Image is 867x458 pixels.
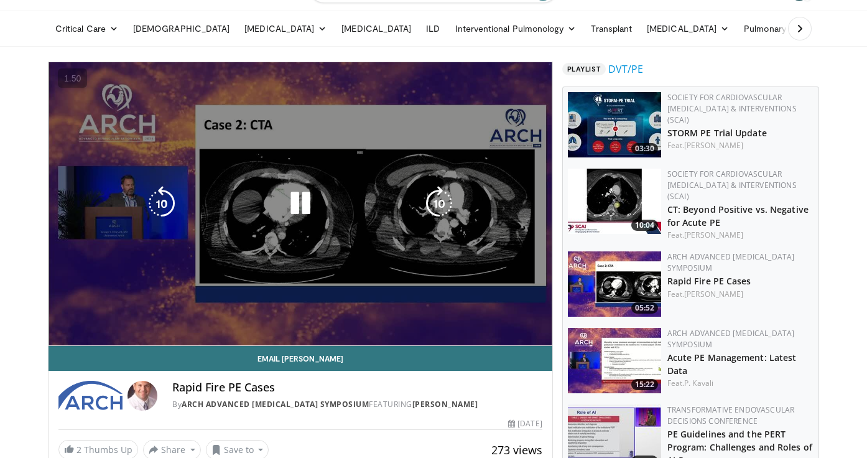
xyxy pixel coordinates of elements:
[667,275,751,287] a: Rapid Fire PE Cases
[58,381,123,411] img: ARCH Advanced Revascularization Symposium
[49,62,552,346] video-js: Video Player
[667,352,797,376] a: Acute PE Management: Latest Data
[667,328,795,350] a: ARCH Advanced [MEDICAL_DATA] Symposium
[667,140,814,151] div: Feat.
[667,251,795,273] a: ARCH Advanced [MEDICAL_DATA] Symposium
[76,444,81,456] span: 2
[667,289,814,300] div: Feat.
[631,302,658,314] span: 05:52
[639,16,736,41] a: [MEDICAL_DATA]
[448,16,584,41] a: Interventional Pulmonology
[667,404,795,426] a: Transformative Endovascular Decisions Conference
[412,399,478,409] a: [PERSON_NAME]
[568,251,661,317] img: b115bfb5-9fbe-49f2-8792-20541178ebc3.150x105_q85_crop-smart_upscale.jpg
[684,230,743,240] a: [PERSON_NAME]
[631,379,658,390] span: 15:22
[127,381,157,411] img: Avatar
[508,418,542,429] div: [DATE]
[172,399,542,410] div: By FEATURING
[684,140,743,151] a: [PERSON_NAME]
[419,16,447,41] a: ILD
[568,92,661,157] img: 9fa70103-371f-4b54-9a15-34a33600b725.150x105_q85_crop-smart_upscale.jpg
[172,381,542,395] h4: Rapid Fire PE Cases
[237,16,334,41] a: [MEDICAL_DATA]
[667,230,814,241] div: Feat.
[583,16,639,41] a: Transplant
[49,346,552,371] a: Email [PERSON_NAME]
[608,62,643,77] a: DVT/PE
[182,399,369,409] a: ARCH Advanced [MEDICAL_DATA] Symposium
[568,328,661,393] a: 15:22
[667,378,814,389] div: Feat.
[334,16,419,41] a: [MEDICAL_DATA]
[48,16,126,41] a: Critical Care
[562,63,606,75] span: Playlist
[667,92,797,125] a: Society for Cardiovascular [MEDICAL_DATA] & Interventions (SCAI)
[684,378,713,388] a: P. Kavali
[631,220,658,231] span: 10:04
[491,442,542,457] span: 273 views
[568,92,661,157] a: 03:30
[568,169,661,234] a: 10:04
[126,16,237,41] a: [DEMOGRAPHIC_DATA]
[568,328,661,393] img: 8cd9e589-f61e-4942-a3aa-e151f9ba9aa5.150x105_q85_crop-smart_upscale.jpg
[667,169,797,202] a: Society for Cardiovascular [MEDICAL_DATA] & Interventions (SCAI)
[631,143,658,154] span: 03:30
[736,16,844,41] a: Pulmonary Infection
[568,251,661,317] a: 05:52
[667,203,809,228] a: CT: Beyond Positive vs. Negative for Acute PE
[568,169,661,234] img: 2fd4a5e6-2d8b-476e-84e3-a4fd84033248.150x105_q85_crop-smart_upscale.jpg
[667,127,767,139] a: STORM PE Trial Update
[684,289,743,299] a: [PERSON_NAME]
